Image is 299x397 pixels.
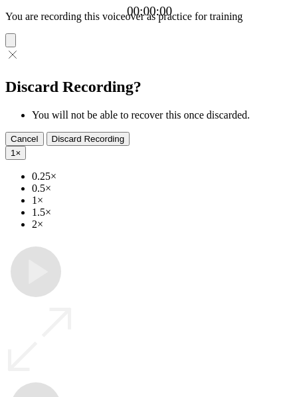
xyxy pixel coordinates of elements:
li: 1× [32,195,294,206]
li: 0.25× [32,171,294,183]
button: Discard Recording [47,132,130,146]
li: You will not be able to recover this once discarded. [32,109,294,121]
li: 1.5× [32,206,294,218]
h2: Discard Recording? [5,78,294,96]
li: 0.5× [32,183,294,195]
span: 1 [11,148,15,158]
a: 00:00:00 [127,4,172,19]
p: You are recording this voiceover as practice for training [5,11,294,23]
button: 1× [5,146,26,160]
button: Cancel [5,132,44,146]
li: 2× [32,218,294,230]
